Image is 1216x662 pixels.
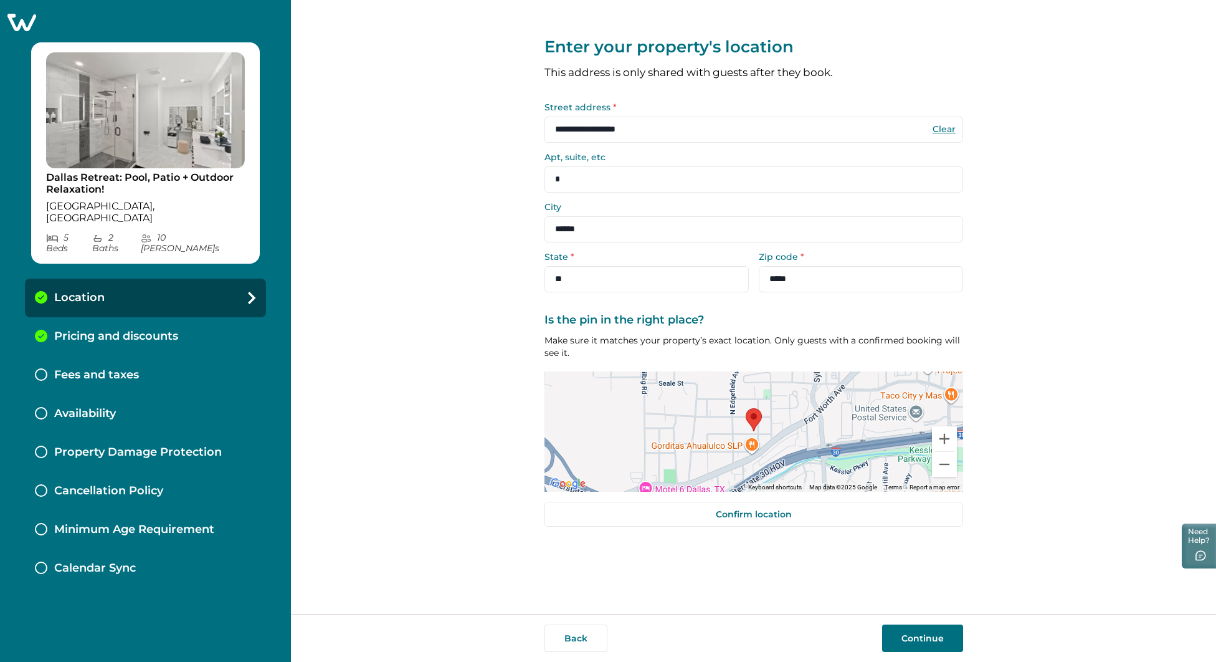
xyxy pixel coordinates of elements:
button: Confirm location [544,502,963,527]
button: Clear [932,123,957,135]
button: Back [544,625,607,652]
p: 2 Bath s [92,233,141,254]
p: Make sure it matches your property’s exact location. Only guests with a confirmed booking will se... [544,334,963,359]
p: Property Damage Protection [54,446,222,459]
p: Cancellation Policy [54,484,163,498]
p: 10 [PERSON_NAME] s [141,233,245,254]
p: Fees and taxes [54,368,139,382]
p: Calendar Sync [54,562,136,575]
a: Open this area in Google Maps (opens a new window) [548,476,589,492]
p: Dallas Retreat: Pool, Patio + Outdoor Relaxation! [46,171,245,196]
img: propertyImage_Dallas Retreat: Pool, Patio + Outdoor Relaxation! [46,52,245,168]
button: Keyboard shortcuts [748,483,802,492]
label: Street address [544,103,956,112]
p: Minimum Age Requirement [54,523,214,537]
label: Apt, suite, etc [544,153,956,161]
a: Report a map error [910,484,959,491]
p: Pricing and discounts [54,330,178,343]
p: Enter your property's location [544,37,963,57]
label: Is the pin in the right place? [544,314,956,327]
label: State [544,252,741,261]
a: Terms (opens in new tab) [885,484,902,491]
label: Zip code [759,252,956,261]
button: Continue [882,625,963,652]
p: 5 Bed s [46,233,92,254]
p: Location [54,291,105,305]
p: Availability [54,407,116,421]
button: Zoom in [932,426,957,451]
label: City [544,203,956,211]
button: Zoom out [932,452,957,477]
img: Google [548,476,589,492]
p: This address is only shared with guests after they book. [544,67,963,78]
span: Map data ©2025 Google [809,484,877,491]
p: [GEOGRAPHIC_DATA], [GEOGRAPHIC_DATA] [46,200,245,224]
